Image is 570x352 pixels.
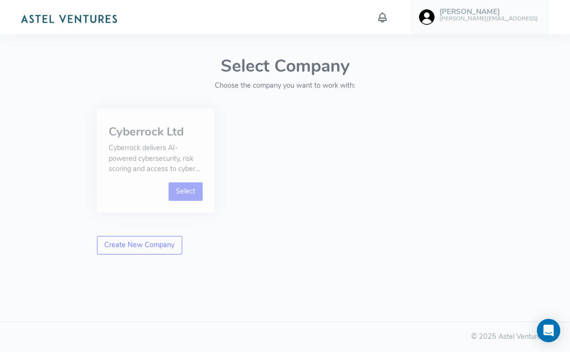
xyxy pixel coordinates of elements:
h6: [PERSON_NAME][EMAIL_ADDRESS] [439,16,538,22]
h1: Select Company [97,57,473,76]
p: Cyberrock delivers AI-powered cybersecurity, risk scoring and access to cyber... [109,143,203,175]
a: Create New Company [97,236,182,254]
div: Open Intercom Messenger [537,319,560,342]
img: user-image [419,9,435,25]
div: © 2025 Astel Ventures Ltd. [12,332,558,342]
h3: Cyberrock Ltd [109,125,203,138]
h5: [PERSON_NAME] [439,8,538,16]
p: Choose the company you want to work with: [97,80,473,91]
a: Select [169,182,203,201]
